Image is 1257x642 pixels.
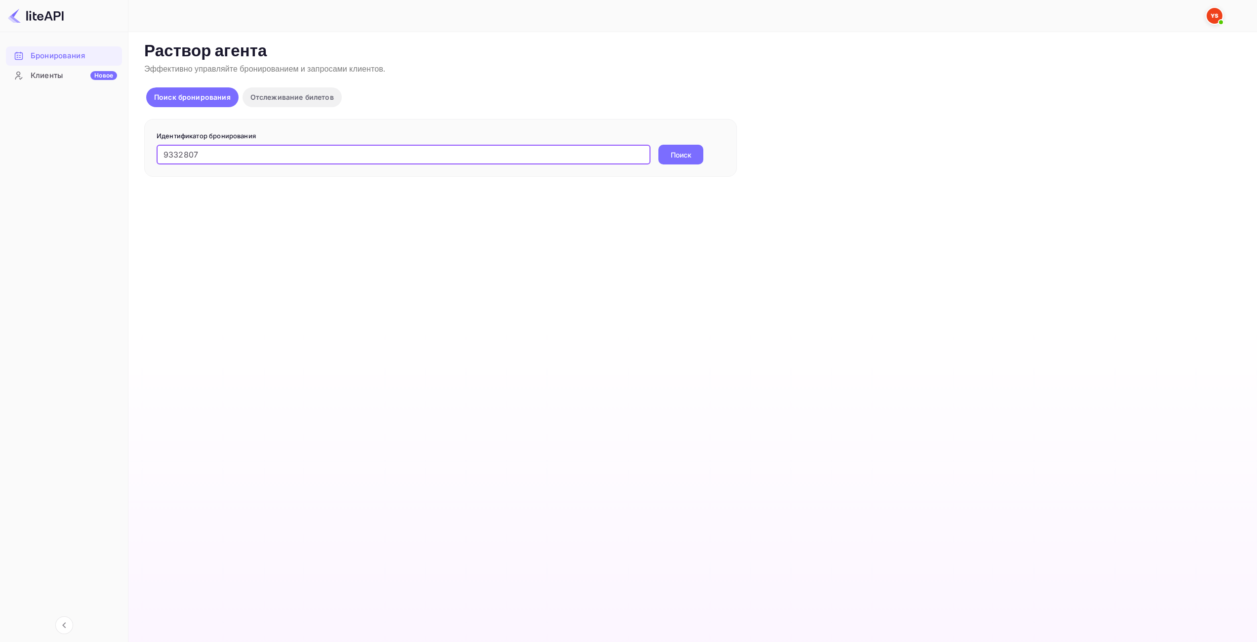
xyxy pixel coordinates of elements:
[157,145,650,164] input: Введите идентификатор бронирования (например, 63782194)
[6,46,122,66] div: Бронирования
[55,616,73,634] button: Свернуть навигацию
[6,66,122,85] div: КлиентыНовое
[154,93,231,101] ya-tr-span: Поиск бронирования
[8,8,64,24] img: Логотип LiteAPI
[94,72,113,79] ya-tr-span: Новое
[31,50,85,62] ya-tr-span: Бронирования
[144,64,385,75] ya-tr-span: Эффективно управляйте бронированием и запросами клиентов.
[671,150,691,160] ya-tr-span: Поиск
[658,145,703,164] button: Поиск
[6,66,122,84] a: КлиентыНовое
[250,93,334,101] ya-tr-span: Отслеживание билетов
[1207,8,1222,24] img: Служба Поддержки Яндекса
[31,70,63,81] ya-tr-span: Клиенты
[157,132,256,140] ya-tr-span: Идентификатор бронирования
[144,41,267,62] ya-tr-span: Раствор агента
[6,46,122,65] a: Бронирования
